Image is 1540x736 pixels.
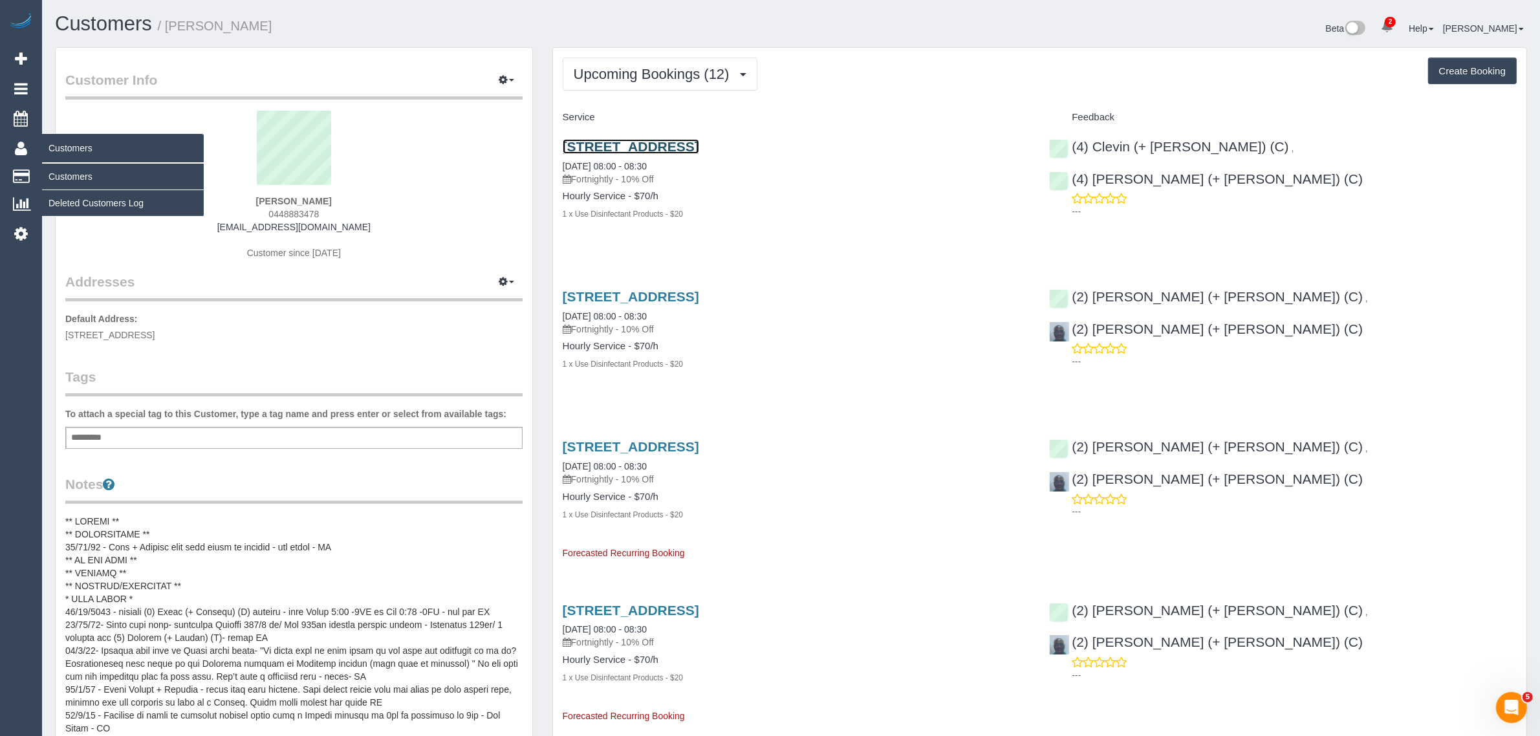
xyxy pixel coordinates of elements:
[1050,635,1069,655] img: (2) Paul (+ Barbara) (C)
[247,248,341,258] span: Customer since [DATE]
[563,161,647,171] a: [DATE] 08:00 - 08:30
[1072,205,1517,218] p: ---
[563,673,683,682] small: 1 x Use Disinfectant Products - $20
[563,711,685,721] span: Forecasted Recurring Booking
[1049,634,1363,649] a: (2) [PERSON_NAME] (+ [PERSON_NAME]) (C)
[65,407,506,420] label: To attach a special tag to this Customer, type a tag name and press enter or select from availabl...
[563,191,1030,202] h4: Hourly Service - $70/h
[1428,58,1517,85] button: Create Booking
[1049,439,1363,454] a: (2) [PERSON_NAME] (+ [PERSON_NAME]) (C)
[574,66,736,82] span: Upcoming Bookings (12)
[1523,692,1533,702] span: 5
[42,190,204,216] a: Deleted Customers Log
[55,12,152,35] a: Customers
[42,163,204,217] ul: Customers
[1326,23,1366,34] a: Beta
[65,475,523,504] legend: Notes
[563,360,683,369] small: 1 x Use Disinfectant Products - $20
[563,624,647,634] a: [DATE] 08:00 - 08:30
[563,289,699,304] a: [STREET_ADDRESS]
[1443,23,1524,34] a: [PERSON_NAME]
[1496,692,1527,723] iframe: Intercom live chat
[1049,603,1363,618] a: (2) [PERSON_NAME] (+ [PERSON_NAME]) (C)
[1049,139,1288,154] a: (4) Clevin (+ [PERSON_NAME]) (C)
[42,133,204,163] span: Customers
[563,603,699,618] a: [STREET_ADDRESS]
[563,311,647,321] a: [DATE] 08:00 - 08:30
[563,473,1030,486] p: Fortnightly - 10% Off
[1365,607,1368,617] span: ,
[65,367,523,396] legend: Tags
[256,196,332,206] strong: [PERSON_NAME]
[563,439,699,454] a: [STREET_ADDRESS]
[65,330,155,340] span: [STREET_ADDRESS]
[1050,322,1069,341] img: (2) Paul (+ Barbara) (C)
[563,461,647,471] a: [DATE] 08:00 - 08:30
[1409,23,1434,34] a: Help
[1049,112,1517,123] h4: Feedback
[158,19,272,33] small: / [PERSON_NAME]
[8,13,34,31] img: Automaid Logo
[1072,505,1517,518] p: ---
[563,655,1030,666] h4: Hourly Service - $70/h
[65,312,138,325] label: Default Address:
[563,210,683,219] small: 1 x Use Disinfectant Products - $20
[1365,443,1368,453] span: ,
[65,70,523,100] legend: Customer Info
[217,222,371,232] a: [EMAIL_ADDRESS][DOMAIN_NAME]
[1049,171,1363,186] a: (4) [PERSON_NAME] (+ [PERSON_NAME]) (C)
[1292,143,1294,153] span: ,
[42,164,204,189] a: Customers
[563,548,685,558] span: Forecasted Recurring Booking
[563,492,1030,503] h4: Hourly Service - $70/h
[563,139,699,154] a: [STREET_ADDRESS]
[1374,13,1400,41] a: 2
[1049,471,1363,486] a: (2) [PERSON_NAME] (+ [PERSON_NAME]) (C)
[563,173,1030,186] p: Fortnightly - 10% Off
[1385,17,1396,27] span: 2
[563,112,1030,123] h4: Service
[563,510,683,519] small: 1 x Use Disinfectant Products - $20
[1072,669,1517,682] p: ---
[1049,289,1363,304] a: (2) [PERSON_NAME] (+ [PERSON_NAME]) (C)
[1072,355,1517,368] p: ---
[1049,321,1363,336] a: (2) [PERSON_NAME] (+ [PERSON_NAME]) (C)
[1365,293,1368,303] span: ,
[1050,472,1069,492] img: (2) Paul (+ Barbara) (C)
[563,58,757,91] button: Upcoming Bookings (12)
[563,341,1030,352] h4: Hourly Service - $70/h
[563,636,1030,649] p: Fortnightly - 10% Off
[563,323,1030,336] p: Fortnightly - 10% Off
[268,209,319,219] span: 0448883478
[1344,21,1365,38] img: New interface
